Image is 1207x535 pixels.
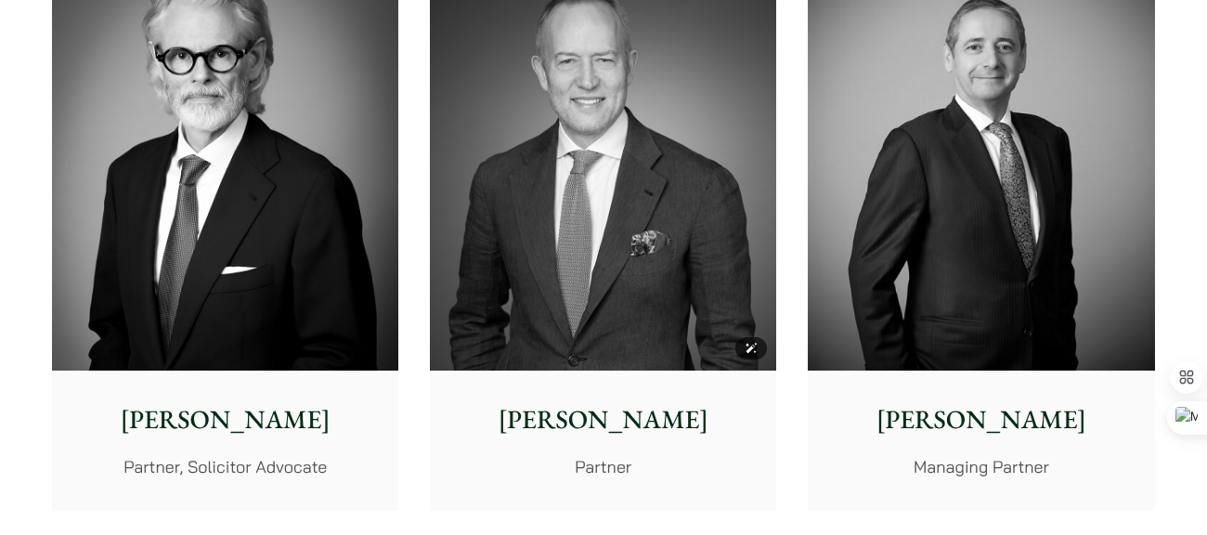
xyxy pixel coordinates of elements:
[445,454,761,479] p: Partner
[445,400,761,439] p: [PERSON_NAME]
[823,454,1139,479] p: Managing Partner
[67,454,383,479] p: Partner, Solicitor Advocate
[823,400,1139,439] p: [PERSON_NAME]
[67,400,383,439] p: [PERSON_NAME]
